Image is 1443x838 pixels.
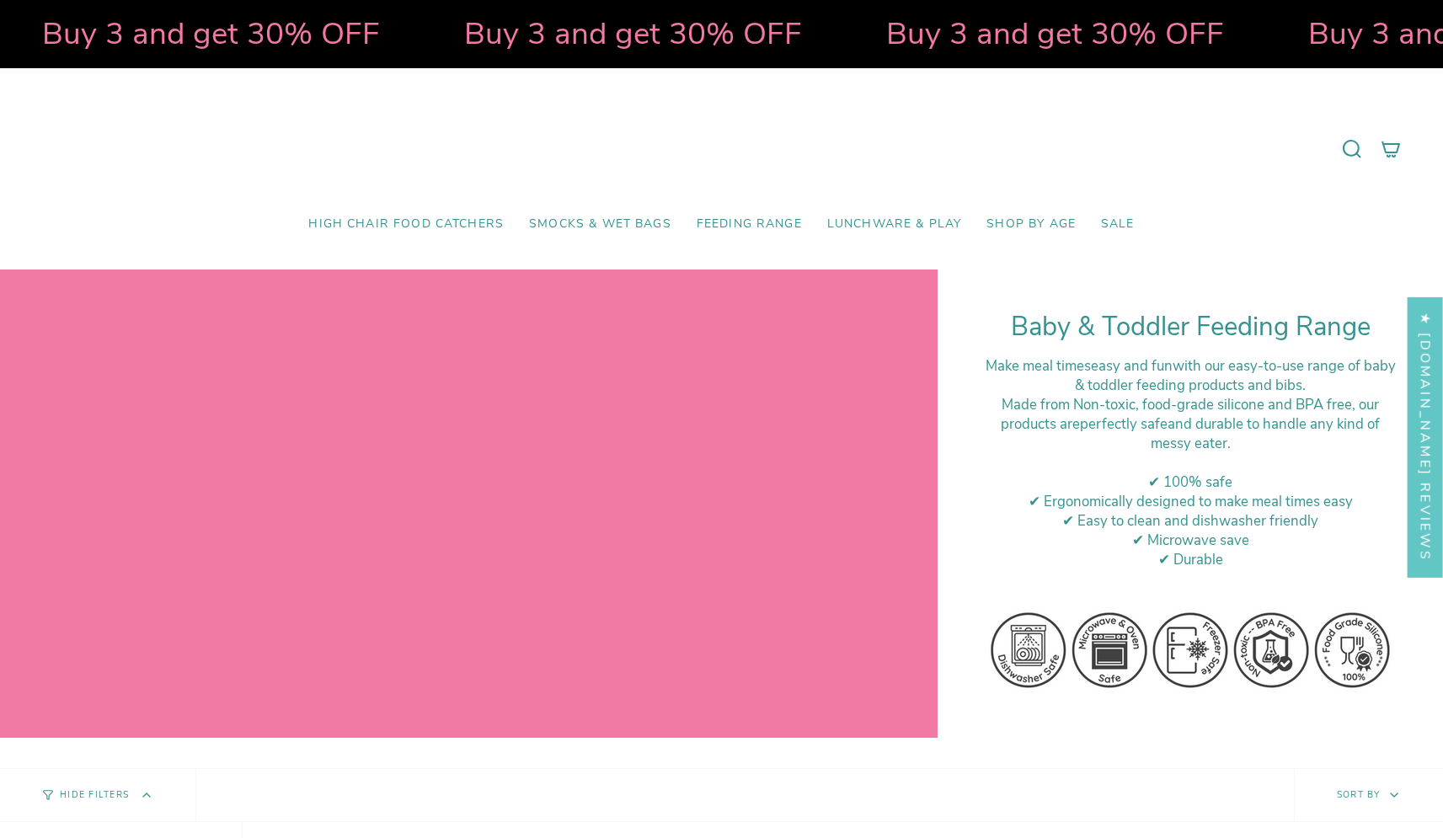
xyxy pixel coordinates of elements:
[980,472,1401,492] div: ✔ 100% safe
[980,312,1401,343] h1: Baby & Toddler Feeding Range
[1101,217,1135,232] span: SALE
[296,205,516,244] a: High Chair Food Catchers
[986,217,1076,232] span: Shop by Age
[1337,788,1381,801] span: Sort by
[827,217,961,232] span: Lunchware & Play
[529,217,671,232] span: Smocks & Wet Bags
[980,492,1401,511] div: ✔ Ergonomically designed to make meal times easy
[60,791,129,800] span: Hide Filters
[1091,356,1173,376] strong: easy and fun
[516,205,684,244] a: Smocks & Wet Bags
[882,13,1220,55] strong: Buy 3 and get 30% OFF
[1132,531,1249,550] span: ✔ Microwave save
[980,356,1401,395] div: Make meal times with our easy-to-use range of baby & toddler feeding products and bibs.
[815,205,974,244] a: Lunchware & Play
[980,511,1401,531] div: ✔ Easy to clean and dishwasher friendly
[974,205,1088,244] a: Shop by Age
[684,205,815,244] a: Feeding Range
[576,93,867,205] a: Mumma’s Little Helpers
[460,13,798,55] strong: Buy 3 and get 30% OFF
[980,395,1401,453] div: M
[308,217,504,232] span: High Chair Food Catchers
[1088,205,1147,244] a: SALE
[1294,769,1443,821] button: Sort by
[38,13,376,55] strong: Buy 3 and get 30% OFF
[1001,395,1380,453] span: ade from Non-toxic, food-grade silicone and BPA free, our products are and durable to handle any ...
[1080,414,1168,434] strong: perfectly safe
[980,550,1401,569] div: ✔ Durable
[1408,296,1443,577] div: Click to open Judge.me floating reviews tab
[697,217,802,232] span: Feeding Range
